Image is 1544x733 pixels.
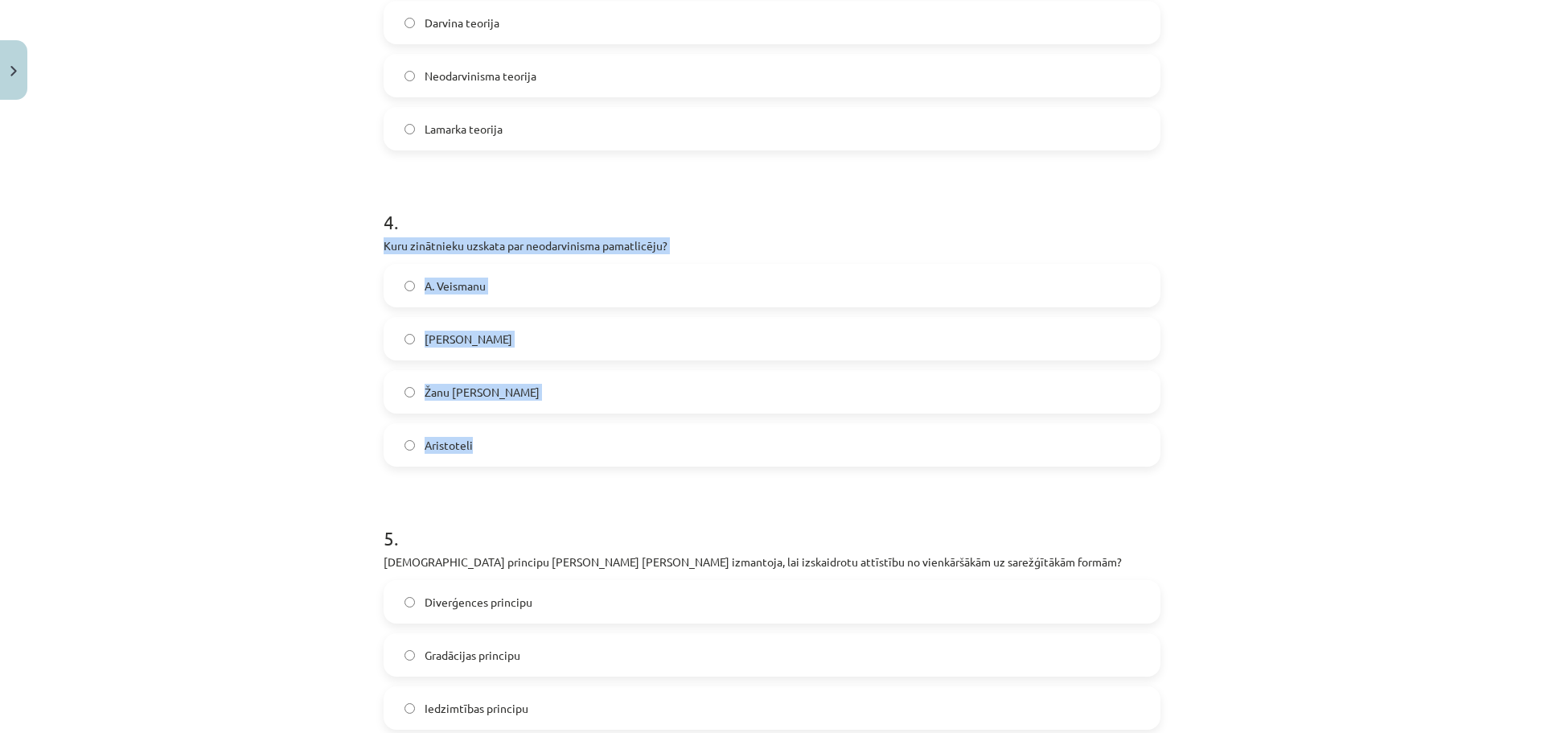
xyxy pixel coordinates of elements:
span: Gradācijas principu [425,647,520,664]
p: [DEMOGRAPHIC_DATA] principu [PERSON_NAME] [PERSON_NAME] izmantoja, lai izskaidrotu attīstību no v... [384,554,1160,570]
span: Aristoteli [425,437,473,454]
input: Diverģences principu [404,597,415,607]
span: Neodarvinisma teorija [425,68,536,84]
span: Žanu [PERSON_NAME] [425,384,540,401]
input: Iedzimtības principu [404,703,415,714]
span: A. Veismanu [425,278,486,294]
span: Darvina teorija [425,14,499,31]
input: Neodarvinisma teorija [404,71,415,81]
input: Gradācijas principu [404,650,415,661]
input: Lamarka teorija [404,124,415,134]
h1: 5 . [384,499,1160,549]
input: Žanu [PERSON_NAME] [404,387,415,397]
h1: 4 . [384,183,1160,233]
p: Kuru zinātnieku uzskata par neodarvinisma pamatlicēju? [384,237,1160,254]
span: [PERSON_NAME] [425,331,512,348]
span: Iedzimtības principu [425,700,528,717]
img: icon-close-lesson-0947bae3869378f0d4975bcd49f059093ad1ed9edebbc8119c70593378902aed.svg [10,66,17,76]
input: A. Veismanu [404,281,415,291]
span: Diverģences principu [425,594,532,611]
input: Aristoteli [404,440,415,451]
input: Darvina teorija [404,18,415,28]
span: Lamarka teorija [425,121,503,138]
input: [PERSON_NAME] [404,334,415,344]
